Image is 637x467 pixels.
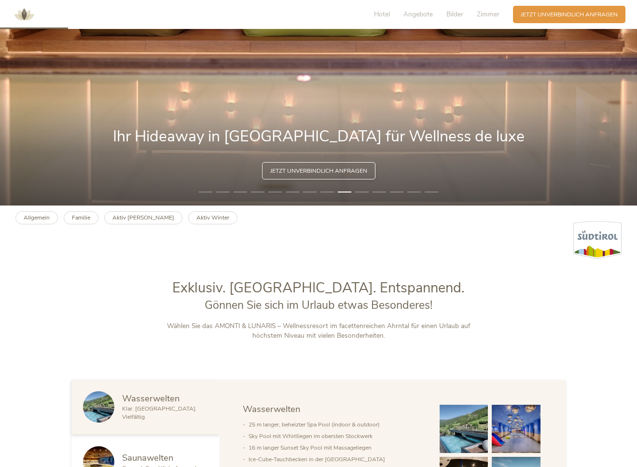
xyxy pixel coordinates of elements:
b: Allgemein [24,214,50,221]
span: Jetzt unverbindlich anfragen [270,167,367,175]
a: Allgemein [15,211,58,224]
span: Wasserwelten [122,392,180,404]
span: Angebote [403,10,433,19]
p: Wählen Sie das AMONTI & LUNARIS – Wellnessresort im facettenreichen Ahrntal für einen Urlaub auf ... [157,321,480,341]
li: 16 m langer Sunset Sky Pool mit Massageliegen [249,442,424,453]
span: Gönnen Sie sich im Urlaub etwas Besonderes! [205,298,432,313]
span: Jetzt unverbindlich anfragen [521,11,618,19]
b: Familie [72,214,90,221]
a: AMONTI & LUNARIS Wellnessresort [10,12,39,17]
b: Aktiv [PERSON_NAME] [112,214,174,221]
span: Wasserwelten [243,403,300,415]
a: Aktiv Winter [188,211,237,224]
img: Südtirol [573,221,622,259]
span: Klar. [GEOGRAPHIC_DATA]. Vielfältig. [122,405,197,421]
span: Bilder [446,10,463,19]
span: Saunawelten [122,452,173,464]
a: Familie [64,211,98,224]
li: 25 m langer, beheizter Spa Pool (indoor & outdoor) [249,419,424,430]
span: Hotel [374,10,390,19]
li: Ice-Cube-Tauchbecken in der [GEOGRAPHIC_DATA] [249,453,424,465]
span: Exklusiv. [GEOGRAPHIC_DATA]. Entspannend. [172,278,465,297]
a: Aktiv [PERSON_NAME] [104,211,182,224]
span: Zimmer [477,10,499,19]
b: Aktiv Winter [196,214,229,221]
li: Sky Pool mit Whirlliegen im obersten Stockwerk [249,430,424,442]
